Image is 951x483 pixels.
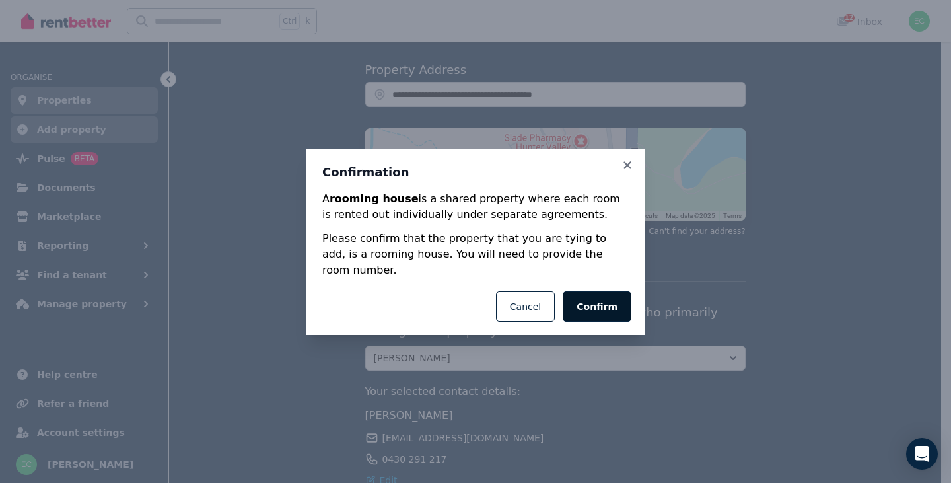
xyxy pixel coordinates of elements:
[322,231,629,278] p: Please confirm that the property that you are tying to add, is a rooming house. You will need to ...
[322,191,629,223] p: A is a shared property where each room is rented out individually under separate agreements.
[322,165,629,180] h3: Confirmation
[496,291,555,322] button: Cancel
[563,291,631,322] button: Confirm
[330,192,419,205] strong: rooming house
[906,438,938,470] div: Open Intercom Messenger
